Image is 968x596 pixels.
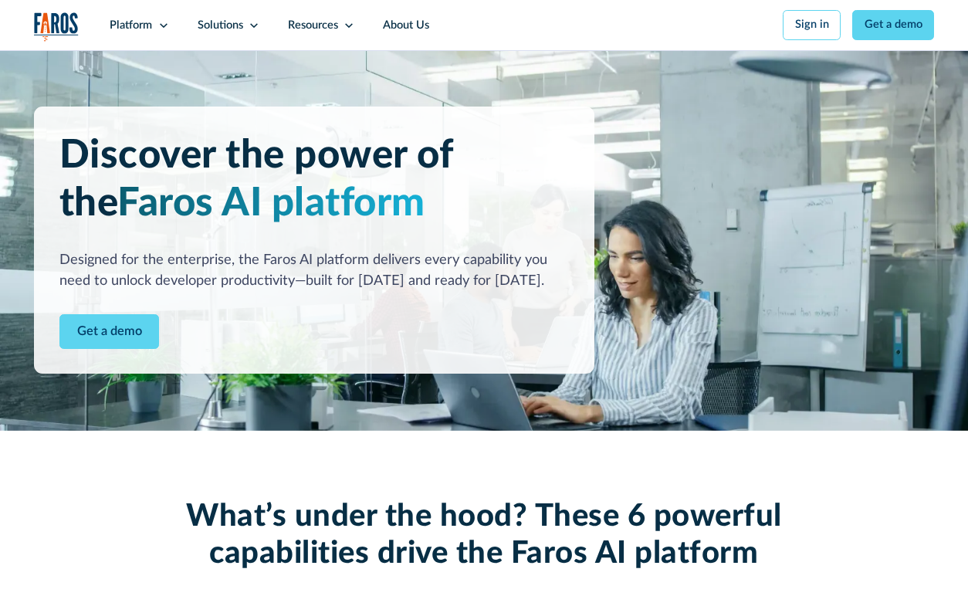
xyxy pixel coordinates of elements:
[117,184,425,223] span: Faros AI platform
[110,17,152,34] div: Platform
[59,249,570,292] div: Designed for the enterprise, the Faros AI platform delivers every capability you need to unlock d...
[59,314,160,349] a: Contact Modal
[783,10,841,39] a: Sign in
[288,17,338,34] div: Resources
[852,10,934,39] a: Get a demo
[34,12,79,42] a: home
[198,17,243,34] div: Solutions
[59,132,570,226] h1: Discover the power of the
[161,498,807,572] h2: What’s under the hood? These 6 powerful capabilities drive the Faros AI platform
[34,12,79,42] img: Logo of the analytics and reporting company Faros.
